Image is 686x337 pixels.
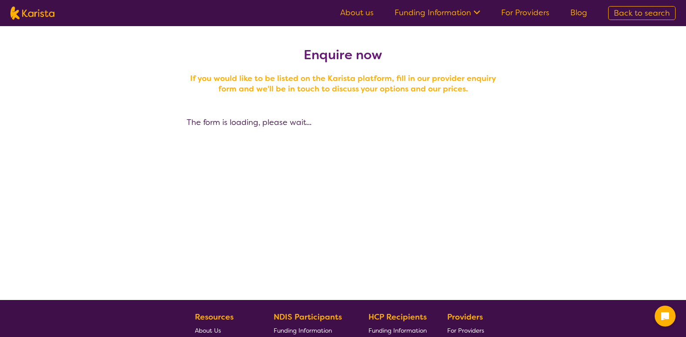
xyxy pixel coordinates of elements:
[447,324,488,337] a: For Providers
[395,7,480,18] a: Funding Information
[195,324,253,337] a: About Us
[274,327,332,334] span: Funding Information
[447,327,484,334] span: For Providers
[195,312,234,322] b: Resources
[447,312,483,322] b: Providers
[10,7,54,20] img: Karista logo
[187,116,500,129] p: The form is loading, please wait...
[187,47,500,63] h2: Enquire now
[274,324,348,337] a: Funding Information
[195,327,221,334] span: About Us
[340,7,374,18] a: About us
[368,327,427,334] span: Funding Information
[501,7,549,18] a: For Providers
[368,324,427,337] a: Funding Information
[614,8,670,18] span: Back to search
[274,312,342,322] b: NDIS Participants
[368,312,427,322] b: HCP Recipients
[608,6,676,20] a: Back to search
[187,73,500,94] h4: If you would like to be listed on the Karista platform, fill in our provider enquiry form and we'...
[570,7,587,18] a: Blog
